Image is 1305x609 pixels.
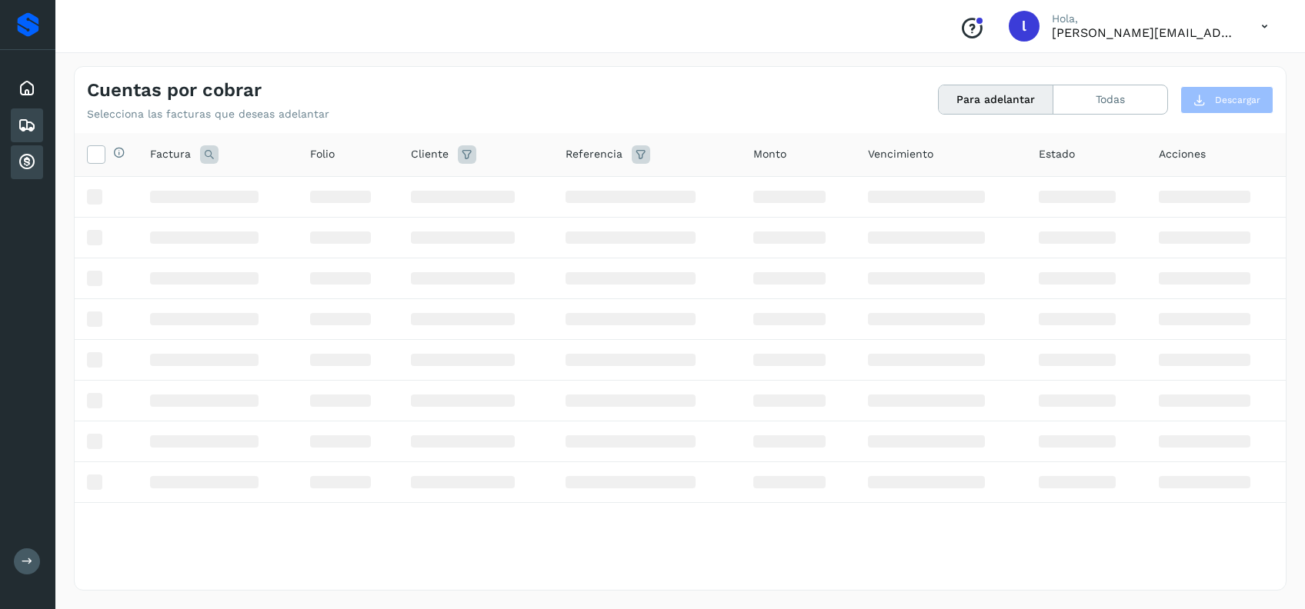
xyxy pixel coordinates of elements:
[11,72,43,105] div: Inicio
[1159,146,1206,162] span: Acciones
[1052,25,1237,40] p: lorena.rojo@serviciosatc.com.mx
[411,146,449,162] span: Cliente
[753,146,786,162] span: Monto
[1215,93,1260,107] span: Descargar
[11,145,43,179] div: Cuentas por cobrar
[1052,12,1237,25] p: Hola,
[1039,146,1075,162] span: Estado
[1053,85,1167,114] button: Todas
[150,146,191,162] span: Factura
[310,146,335,162] span: Folio
[868,146,933,162] span: Vencimiento
[1180,86,1273,114] button: Descargar
[11,108,43,142] div: Embarques
[87,108,329,121] p: Selecciona las facturas que deseas adelantar
[87,79,262,101] h4: Cuentas por cobrar
[566,146,622,162] span: Referencia
[939,85,1053,114] button: Para adelantar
